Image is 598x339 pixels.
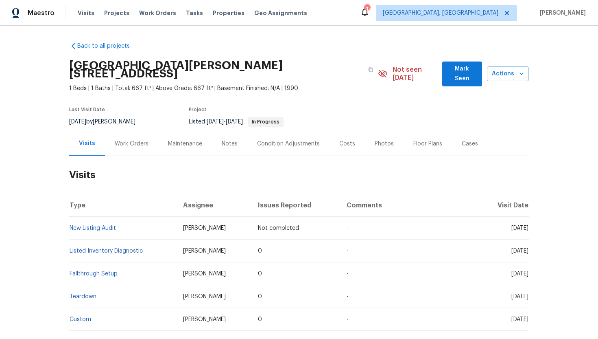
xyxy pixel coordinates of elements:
[449,64,476,84] span: Mark Seen
[70,225,116,231] a: New Listing Audit
[363,62,378,77] button: Copy Address
[487,66,529,81] button: Actions
[254,9,307,17] span: Geo Assignments
[186,10,203,16] span: Tasks
[69,194,177,217] th: Type
[347,248,349,254] span: -
[537,9,586,17] span: [PERSON_NAME]
[258,294,262,299] span: 0
[511,294,528,299] span: [DATE]
[478,194,529,217] th: Visit Date
[383,9,498,17] span: [GEOGRAPHIC_DATA], [GEOGRAPHIC_DATA]
[139,9,176,17] span: Work Orders
[69,119,86,125] span: [DATE]
[511,225,528,231] span: [DATE]
[347,225,349,231] span: -
[207,119,243,125] span: -
[511,271,528,277] span: [DATE]
[177,194,251,217] th: Assignee
[189,119,284,125] span: Listed
[183,271,226,277] span: [PERSON_NAME]
[364,5,370,13] div: 1
[69,117,145,127] div: by [PERSON_NAME]
[69,42,147,50] a: Back to all projects
[183,317,226,322] span: [PERSON_NAME]
[258,271,262,277] span: 0
[70,317,91,322] a: Custom
[79,139,95,147] div: Visits
[70,248,143,254] a: Listed Inventory Diagnostic
[70,271,118,277] a: Fallthrough Setup
[78,9,94,17] span: Visits
[70,294,96,299] a: Teardown
[375,140,394,148] div: Photos
[189,107,207,112] span: Project
[69,84,378,92] span: 1 Beds | 1 Baths | Total: 667 ft² | Above Grade: 667 ft² | Basement Finished: N/A | 1990
[347,317,349,322] span: -
[442,62,482,86] button: Mark Seen
[183,225,226,231] span: [PERSON_NAME]
[104,9,129,17] span: Projects
[393,66,437,82] span: Not seen [DATE]
[462,140,478,148] div: Cases
[28,9,55,17] span: Maestro
[511,317,528,322] span: [DATE]
[493,69,522,79] span: Actions
[168,140,202,148] div: Maintenance
[258,317,262,322] span: 0
[115,140,148,148] div: Work Orders
[226,119,243,125] span: [DATE]
[257,140,320,148] div: Condition Adjustments
[183,294,226,299] span: [PERSON_NAME]
[413,140,442,148] div: Floor Plans
[340,194,478,217] th: Comments
[251,194,340,217] th: Issues Reported
[347,271,349,277] span: -
[69,62,363,78] h2: [GEOGRAPHIC_DATA][PERSON_NAME][STREET_ADDRESS]
[69,107,105,112] span: Last Visit Date
[347,294,349,299] span: -
[69,156,529,194] h2: Visits
[339,140,355,148] div: Costs
[222,140,238,148] div: Notes
[207,119,224,125] span: [DATE]
[258,225,299,231] span: Not completed
[511,248,528,254] span: [DATE]
[258,248,262,254] span: 0
[213,9,244,17] span: Properties
[183,248,226,254] span: [PERSON_NAME]
[249,119,283,124] span: In Progress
